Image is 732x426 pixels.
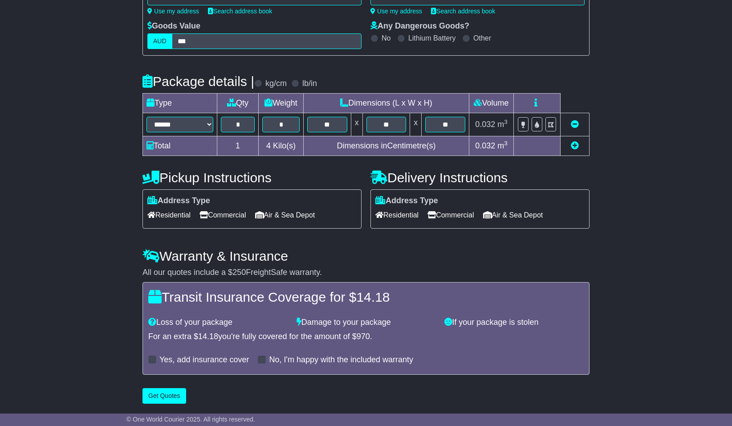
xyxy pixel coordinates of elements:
[504,140,508,147] sup: 3
[375,196,438,206] label: Address Type
[303,94,469,113] td: Dimensions (L x W x H)
[440,318,588,328] div: If your package is stolen
[232,268,246,277] span: 250
[126,416,255,423] span: © One World Courier 2025. All rights reserved.
[302,79,317,89] label: lb/in
[571,120,579,129] a: Remove this item
[148,290,584,304] h4: Transit Insurance Coverage for $
[142,170,362,185] h4: Pickup Instructions
[303,136,469,156] td: Dimensions in Centimetre(s)
[217,136,259,156] td: 1
[497,120,508,129] span: m
[265,79,287,89] label: kg/cm
[147,8,199,15] a: Use my address
[255,208,315,222] span: Air & Sea Depot
[217,94,259,113] td: Qty
[571,141,579,150] a: Add new item
[473,34,491,42] label: Other
[266,141,271,150] span: 4
[147,33,172,49] label: AUD
[143,136,217,156] td: Total
[142,74,254,89] h4: Package details |
[148,332,584,342] div: For an extra $ you're fully covered for the amount of $ .
[483,208,543,222] span: Air & Sea Depot
[497,141,508,150] span: m
[259,94,304,113] td: Weight
[143,94,217,113] td: Type
[147,208,191,222] span: Residential
[475,120,495,129] span: 0.032
[410,113,422,136] td: x
[357,332,370,341] span: 970
[159,355,249,365] label: Yes, add insurance cover
[147,21,200,31] label: Goods Value
[504,119,508,125] sup: 3
[431,8,495,15] a: Search address book
[142,388,186,404] button: Get Quotes
[427,208,474,222] span: Commercial
[356,290,390,304] span: 14.18
[408,34,456,42] label: Lithium Battery
[147,196,210,206] label: Address Type
[269,355,413,365] label: No, I'm happy with the included warranty
[370,8,422,15] a: Use my address
[351,113,362,136] td: x
[382,34,390,42] label: No
[370,170,590,185] h4: Delivery Instructions
[142,249,590,263] h4: Warranty & Insurance
[375,208,419,222] span: Residential
[208,8,272,15] a: Search address book
[370,21,469,31] label: Any Dangerous Goods?
[142,268,590,278] div: All our quotes include a $ FreightSafe warranty.
[292,318,440,328] div: Damage to your package
[259,136,304,156] td: Kilo(s)
[198,332,218,341] span: 14.18
[475,141,495,150] span: 0.032
[469,94,513,113] td: Volume
[144,318,292,328] div: Loss of your package
[199,208,246,222] span: Commercial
